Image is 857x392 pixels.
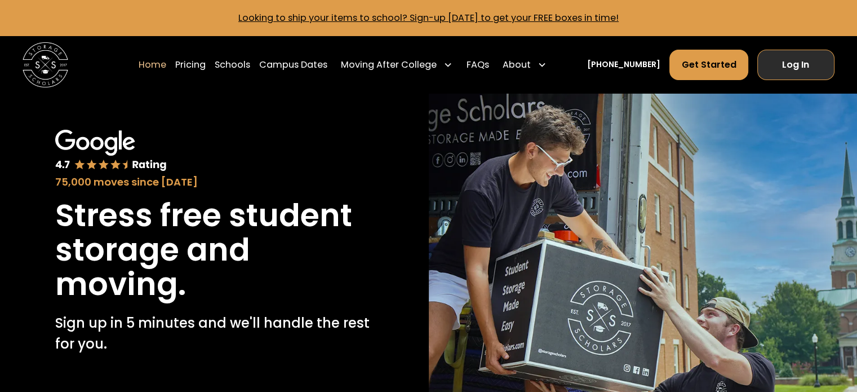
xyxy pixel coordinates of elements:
a: Pricing [175,49,206,81]
a: Schools [215,49,250,81]
a: Get Started [669,50,748,80]
a: Campus Dates [259,49,327,81]
img: Google 4.7 star rating [55,130,166,173]
a: FAQs [466,49,489,81]
div: About [503,58,531,72]
img: Storage Scholars main logo [23,42,68,88]
div: Moving After College [336,49,457,81]
div: 75,000 moves since [DATE] [55,174,373,190]
a: [PHONE_NUMBER] [587,59,660,71]
div: Moving After College [341,58,437,72]
a: Home [139,49,166,81]
div: About [498,49,551,81]
h1: Stress free student storage and moving. [55,199,373,302]
a: Log In [757,50,834,80]
p: Sign up in 5 minutes and we'll handle the rest for you. [55,313,373,354]
a: Looking to ship your items to school? Sign-up [DATE] to get your FREE boxes in time! [238,11,619,24]
a: home [23,42,68,88]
